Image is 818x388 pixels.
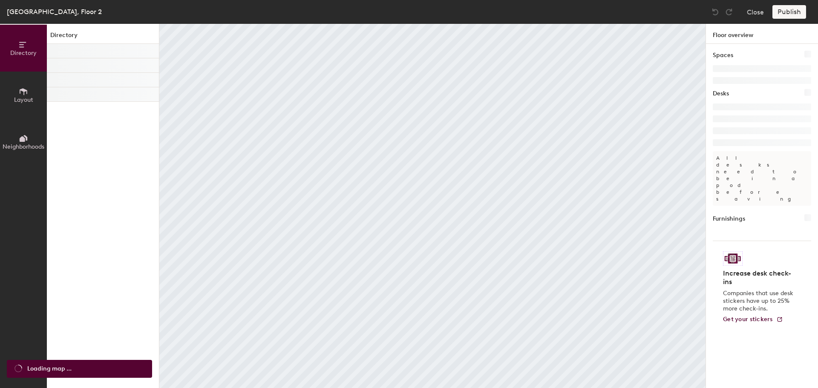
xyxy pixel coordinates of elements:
[747,5,764,19] button: Close
[10,49,37,57] span: Directory
[713,89,729,98] h1: Desks
[713,51,733,60] h1: Spaces
[723,290,796,313] p: Companies that use desk stickers have up to 25% more check-ins.
[723,316,773,323] span: Get your stickers
[723,316,783,323] a: Get your stickers
[723,269,796,286] h4: Increase desk check-ins
[47,31,159,44] h1: Directory
[725,8,733,16] img: Redo
[27,364,72,374] span: Loading map ...
[706,24,818,44] h1: Floor overview
[711,8,720,16] img: Undo
[713,151,811,206] p: All desks need to be in a pod before saving
[14,96,33,103] span: Layout
[7,6,102,17] div: [GEOGRAPHIC_DATA], Floor 2
[723,251,743,266] img: Sticker logo
[3,143,44,150] span: Neighborhoods
[713,214,745,224] h1: Furnishings
[159,24,706,388] canvas: Map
